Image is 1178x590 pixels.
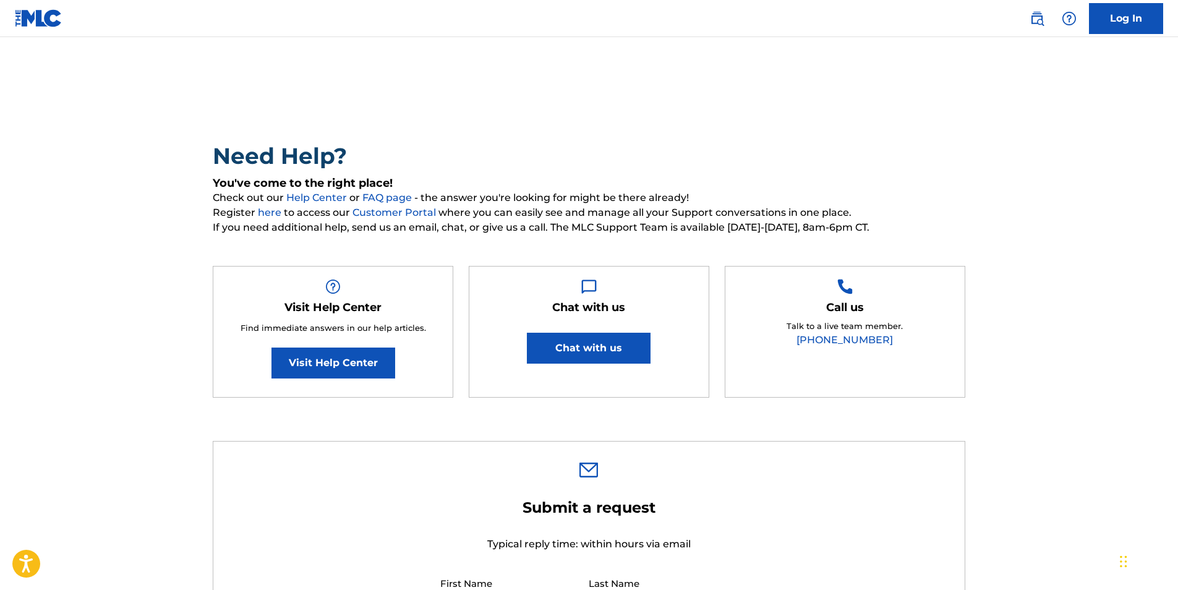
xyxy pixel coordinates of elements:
[796,334,893,346] a: [PHONE_NUMBER]
[1030,11,1044,26] img: search
[837,279,853,294] img: Help Box Image
[352,207,438,218] a: Customer Portal
[552,301,625,315] h5: Chat with us
[286,192,349,203] a: Help Center
[362,192,414,203] a: FAQ page
[325,279,341,294] img: Help Box Image
[579,463,598,477] img: 0ff00501b51b535a1dc6.svg
[1062,11,1077,26] img: help
[1116,531,1178,590] iframe: Chat Widget
[1089,3,1163,34] a: Log In
[284,301,382,315] h5: Visit Help Center
[1120,543,1127,580] div: Drag
[213,220,965,235] span: If you need additional help, send us an email, chat, or give us a call. The MLC Support Team is a...
[787,320,903,333] p: Talk to a live team member.
[258,207,284,218] a: here
[15,9,62,27] img: MLC Logo
[440,498,737,517] h2: Submit a request
[487,538,691,550] span: Typical reply time: within hours via email
[213,190,965,205] span: Check out our or - the answer you're looking for might be there already!
[527,333,651,364] button: Chat with us
[213,142,965,170] h2: Need Help?
[826,301,864,315] h5: Call us
[241,323,426,333] span: Find immediate answers in our help articles.
[213,176,965,190] h5: You've come to the right place!
[1025,6,1049,31] a: Public Search
[271,348,395,378] a: Visit Help Center
[581,279,597,294] img: Help Box Image
[1057,6,1082,31] div: Help
[213,205,965,220] span: Register to access our where you can easily see and manage all your Support conversations in one ...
